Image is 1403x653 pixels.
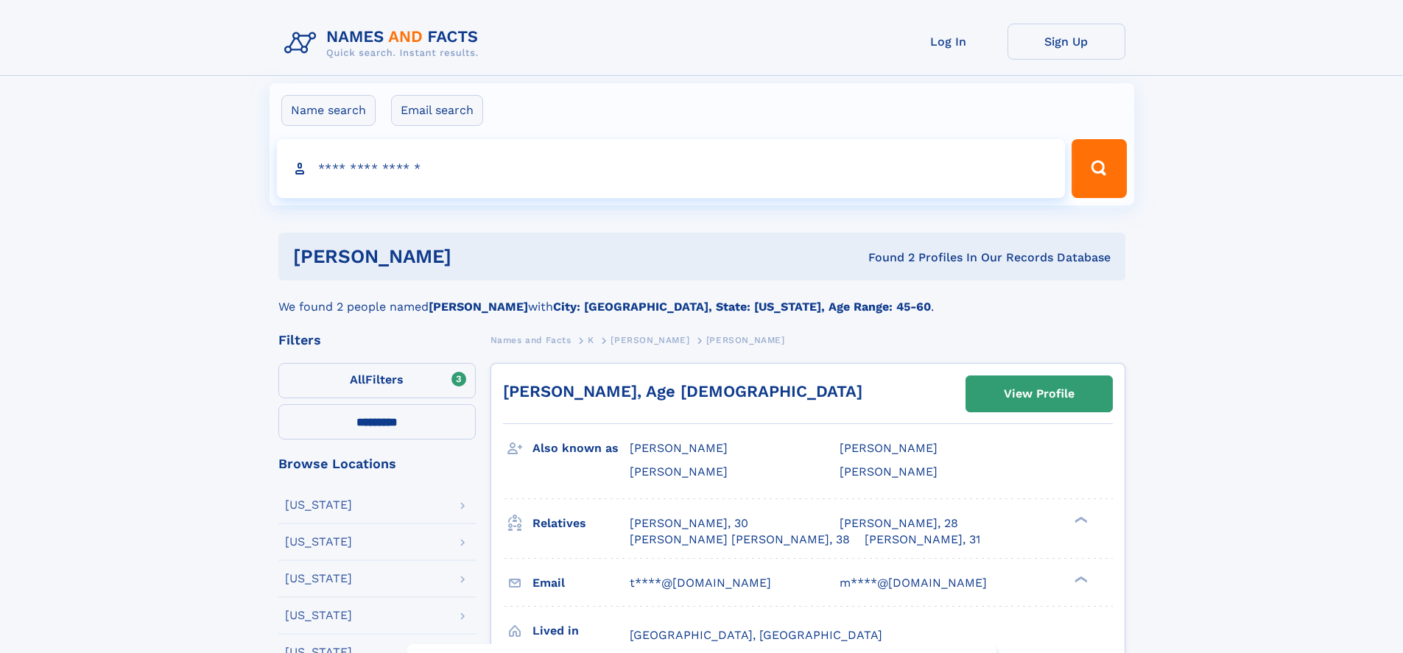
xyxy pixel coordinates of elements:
div: We found 2 people named with . [278,280,1125,316]
div: Browse Locations [278,457,476,470]
img: Logo Names and Facts [278,24,490,63]
button: Search Button [1072,139,1126,198]
span: [PERSON_NAME] [630,441,728,455]
span: All [350,373,365,386]
label: Email search [391,95,483,126]
div: ❯ [1071,515,1089,524]
h1: [PERSON_NAME] [293,247,660,266]
div: Found 2 Profiles In Our Records Database [660,250,1111,266]
h3: Email [532,571,630,596]
h3: Lived in [532,618,630,643]
a: K [588,331,594,349]
a: [PERSON_NAME] [PERSON_NAME], 38 [630,532,850,548]
span: [PERSON_NAME] [611,335,689,345]
div: [US_STATE] [285,573,352,585]
div: [US_STATE] [285,499,352,511]
span: [GEOGRAPHIC_DATA], [GEOGRAPHIC_DATA] [630,628,882,642]
span: [PERSON_NAME] [630,465,728,479]
span: [PERSON_NAME] [706,335,785,345]
span: [PERSON_NAME] [840,441,938,455]
b: City: [GEOGRAPHIC_DATA], State: [US_STATE], Age Range: 45-60 [553,300,931,314]
a: [PERSON_NAME] [611,331,689,349]
div: [US_STATE] [285,536,352,548]
a: [PERSON_NAME], 31 [865,532,980,548]
label: Name search [281,95,376,126]
input: search input [277,139,1066,198]
h3: Relatives [532,511,630,536]
a: [PERSON_NAME], Age [DEMOGRAPHIC_DATA] [503,382,862,400]
div: [US_STATE] [285,610,352,621]
a: [PERSON_NAME], 28 [840,515,958,532]
span: K [588,335,594,345]
a: View Profile [966,376,1112,412]
a: [PERSON_NAME], 30 [630,515,748,532]
span: [PERSON_NAME] [840,465,938,479]
a: Names and Facts [490,331,572,349]
a: Sign Up [1008,24,1125,60]
h3: Also known as [532,436,630,461]
div: ❯ [1071,574,1089,584]
a: Log In [890,24,1008,60]
div: Filters [278,333,476,347]
b: [PERSON_NAME] [429,300,528,314]
div: View Profile [1004,377,1075,411]
label: Filters [278,363,476,398]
